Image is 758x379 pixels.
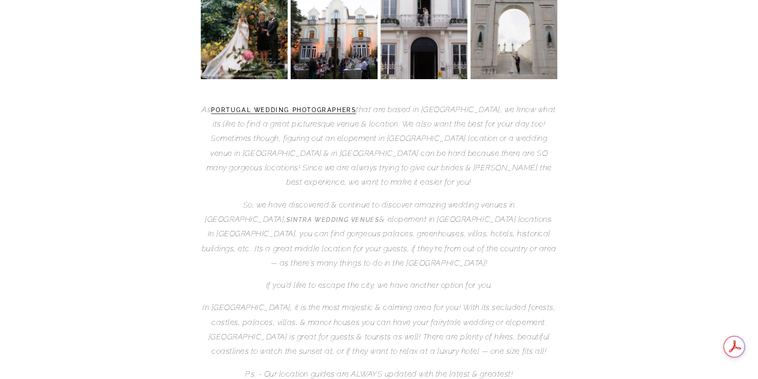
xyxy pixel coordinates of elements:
[202,105,211,114] em: As
[203,303,557,356] em: In [GEOGRAPHIC_DATA], it is the most majestic & calming area for you! With its secluded forests, ...
[266,281,493,290] em: If you’d like to escape the city, we have another option for you.
[286,216,380,224] a: Sintra wedding venues
[286,216,380,223] em: Sintra wedding venues
[205,200,517,224] em: So, we have discovered & continue to discover amazing wedding venues in [GEOGRAPHIC_DATA],
[211,107,356,114] a: Portugal wedding photographers
[207,105,558,187] em: that are based in [GEOGRAPHIC_DATA], we know what its like to find a great picturesque venue & lo...
[201,215,556,267] em: & elopement in [GEOGRAPHIC_DATA] locations. In [GEOGRAPHIC_DATA], you can find gorgeous palaces, ...
[245,369,513,378] em: P.s. - Our location guides are ALWAYS updated with the latest & greatest!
